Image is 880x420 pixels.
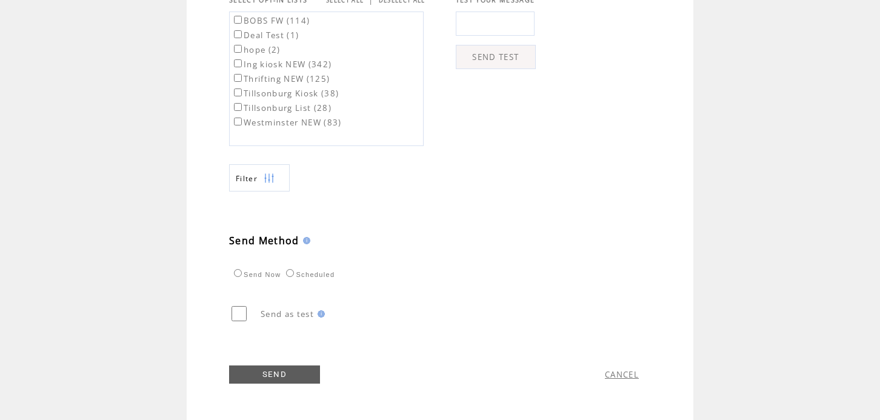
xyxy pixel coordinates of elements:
[232,15,310,26] label: BOBS FW (114)
[234,88,242,96] input: Tillsonburg Kiosk (38)
[314,310,325,318] img: help.gif
[229,164,290,192] a: Filter
[234,16,242,24] input: BOBS FW (114)
[232,88,339,99] label: Tillsonburg Kiosk (38)
[234,45,242,53] input: hope (2)
[299,237,310,244] img: help.gif
[234,269,242,277] input: Send Now
[232,59,332,70] label: Ing kiosk NEW (342)
[234,118,242,125] input: Westminster NEW (83)
[232,44,281,55] label: hope (2)
[232,73,330,84] label: Thrifting NEW (125)
[229,365,320,384] a: SEND
[234,59,242,67] input: Ing kiosk NEW (342)
[234,74,242,82] input: Thrifting NEW (125)
[261,308,314,319] span: Send as test
[283,271,335,278] label: Scheduled
[229,234,299,247] span: Send Method
[264,165,275,192] img: filters.png
[605,369,639,380] a: CANCEL
[231,271,281,278] label: Send Now
[236,173,258,184] span: Show filters
[232,102,332,113] label: Tillsonburg List (28)
[286,269,294,277] input: Scheduled
[234,30,242,38] input: Deal Test (1)
[232,30,299,41] label: Deal Test (1)
[232,117,342,128] label: Westminster NEW (83)
[234,103,242,111] input: Tillsonburg List (28)
[456,45,536,69] a: SEND TEST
